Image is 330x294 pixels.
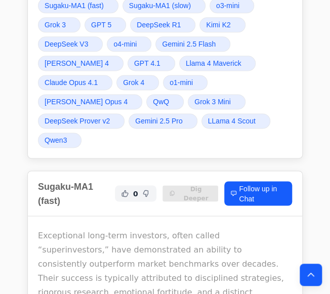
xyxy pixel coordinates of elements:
[38,94,142,109] a: [PERSON_NAME] Opus 4
[38,17,80,32] a: Grok 3
[224,181,292,205] a: Follow up in Chat
[153,97,169,107] span: QwQ
[38,133,81,148] a: Qwen3
[45,97,128,107] span: [PERSON_NAME] Opus 4
[45,1,104,11] span: Sugaku-MA1 (fast)
[38,36,103,52] a: DeepSeek V3
[45,58,109,68] span: [PERSON_NAME] 4
[201,113,270,129] a: LLama 4 Scout
[38,179,111,207] h2: Sugaku-MA1 (fast)
[135,116,182,126] span: Gemini 2.5 Pro
[45,135,67,145] span: Qwen3
[45,116,110,126] span: DeepSeek Prover v2
[85,17,126,32] a: GPT 5
[129,113,197,129] a: Gemini 2.5 Pro
[208,116,256,126] span: LLama 4 Scout
[130,17,195,32] a: DeepSeek R1
[186,58,241,68] span: Llama 4 Maverick
[123,77,144,88] span: Grok 4
[116,75,159,90] a: Grok 4
[45,77,98,88] span: Claude Opus 4.1
[38,113,125,129] a: DeepSeek Prover v2
[129,1,191,11] span: Sugaku-MA1 (slow)
[107,36,151,52] a: o4-mini
[128,56,175,71] a: GPT 4.1
[38,56,123,71] a: [PERSON_NAME] 4
[163,75,208,90] a: o1-mini
[300,264,322,286] button: Back to top
[133,188,138,198] span: 0
[45,20,66,30] span: Grok 3
[119,187,131,199] button: Helpful
[91,20,111,30] span: GPT 5
[146,94,184,109] a: QwQ
[137,20,181,30] span: DeepSeek R1
[162,39,216,49] span: Gemini 2.5 Flash
[206,20,230,30] span: Kimi K2
[134,58,160,68] span: GPT 4.1
[113,39,137,49] span: o4-mini
[199,17,245,32] a: Kimi K2
[179,56,256,71] a: Llama 4 Maverick
[216,1,239,11] span: o3-mini
[155,36,230,52] a: Gemini 2.5 Flash
[140,187,152,199] button: Not Helpful
[194,97,231,107] span: Grok 3 Mini
[38,75,112,90] a: Claude Opus 4.1
[170,77,193,88] span: o1-mini
[188,94,245,109] a: Grok 3 Mini
[45,39,88,49] span: DeepSeek V3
